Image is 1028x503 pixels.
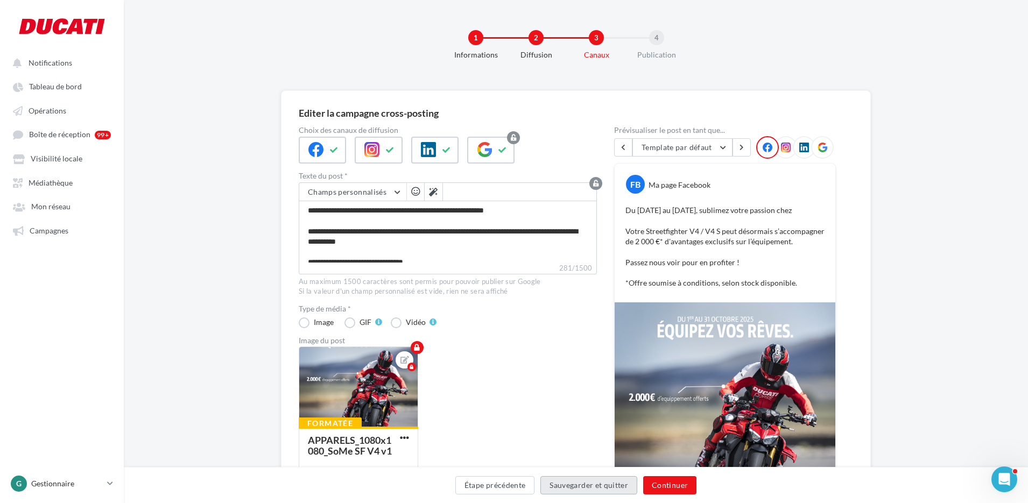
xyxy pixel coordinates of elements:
div: APPARELS_1080x1080_SoMe SF V4 v1 [308,434,392,457]
button: Notifications [6,53,113,72]
button: Champs personnalisés [299,183,406,201]
a: Tableau de bord [6,76,117,96]
a: G Gestionnaire [9,473,115,494]
div: Image [314,318,334,326]
div: Diffusion [502,49,571,60]
div: 99+ [95,131,111,139]
div: FB [626,175,645,194]
div: Publication [622,49,691,60]
label: Texte du post * [299,172,597,180]
a: Campagnes [6,221,117,240]
span: G [16,478,22,489]
span: Notifications [29,58,72,67]
a: Médiathèque [6,173,117,192]
button: Étape précédente [455,476,535,494]
div: Ma page Facebook [649,180,710,190]
span: Boîte de réception [29,130,90,139]
span: Opérations [29,106,66,115]
div: Prévisualiser le post en tant que... [614,126,836,134]
span: Template par défaut [642,143,712,152]
div: Si la valeur d'un champ personnalisé est vide, rien ne sera affiché [299,287,597,296]
div: GIF [360,318,371,326]
div: Canaux [562,49,631,60]
iframe: Intercom live chat [991,466,1017,492]
span: Mon réseau [31,202,71,211]
span: Campagnes [30,226,68,235]
button: Template par défaut [632,138,733,157]
label: 281/1500 [299,263,597,274]
span: Médiathèque [29,178,73,187]
div: 4 [649,30,664,45]
a: Visibilité locale [6,148,117,168]
span: Champs personnalisés [308,187,386,196]
button: Sauvegarder et quitter [540,476,637,494]
div: Formatée [299,417,362,429]
div: Image du post [299,337,597,344]
div: Au maximum 1500 caractères sont permis pour pouvoir publier sur Google [299,277,597,287]
span: Tableau de bord [29,82,82,91]
a: Boîte de réception 99+ [6,124,117,144]
button: Continuer [643,476,696,494]
p: Gestionnaire [31,478,103,489]
label: Choix des canaux de diffusion [299,126,597,134]
div: Editer la campagne cross-posting [299,108,853,118]
div: 1 [468,30,483,45]
div: Informations [441,49,510,60]
div: 3 [589,30,604,45]
a: Opérations [6,101,117,120]
div: 2 [529,30,544,45]
a: Mon réseau [6,196,117,216]
div: Vidéo [406,318,426,326]
label: Type de média * [299,305,597,313]
span: Visibilité locale [31,154,82,164]
p: Du [DATE] au [DATE], sublimez votre passion chez Votre Streetfighter V4 / V4 S peut désormais s’a... [625,205,825,288]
